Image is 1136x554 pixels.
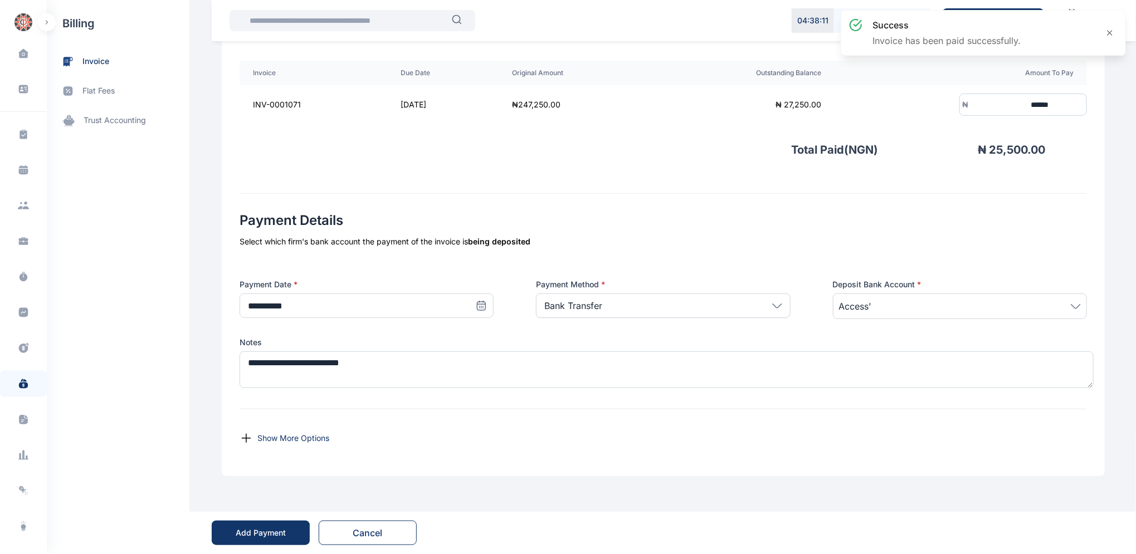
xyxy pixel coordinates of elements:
[319,521,417,545] button: Cancel
[468,237,530,246] span: being deposited
[47,76,189,106] a: flat fees
[240,212,1087,229] h2: Payment Details
[240,279,494,290] label: Payment Date
[797,15,828,26] p: 04 : 38 : 11
[960,99,968,110] div: ₦
[499,61,653,85] th: Original Amount
[240,85,387,124] td: INV-0001071
[240,337,1087,348] label: Notes
[1053,4,1091,37] a: Calendar
[82,56,109,67] span: invoice
[499,85,653,124] td: ₦ 247,250.00
[47,106,189,135] a: trust accounting
[82,85,115,97] span: flat fees
[387,61,499,85] th: Due Date
[872,34,1021,47] p: Invoice has been paid successfully.
[387,85,499,124] td: [DATE]
[236,527,286,538] div: Add Payment
[834,8,886,33] button: Pause
[212,521,310,545] button: Add Payment
[544,299,602,312] p: Bank Transfer
[653,85,835,124] td: ₦ 27,250.00
[84,115,146,126] span: trust accounting
[879,142,1046,158] p: ₦ 25,500.00
[872,18,1021,32] h3: success
[536,279,790,290] label: Payment Method
[240,236,1087,247] div: Select which firm's bank account the payment of the invoice is
[240,61,387,85] th: Invoice
[792,142,879,158] p: Total Paid( NGN )
[257,433,329,444] p: Show More Options
[47,47,189,76] a: invoice
[839,300,872,313] span: Access'
[833,279,922,290] span: Deposit Bank Account
[835,61,1087,85] th: Amount To Pay
[653,61,835,85] th: Outstanding Balance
